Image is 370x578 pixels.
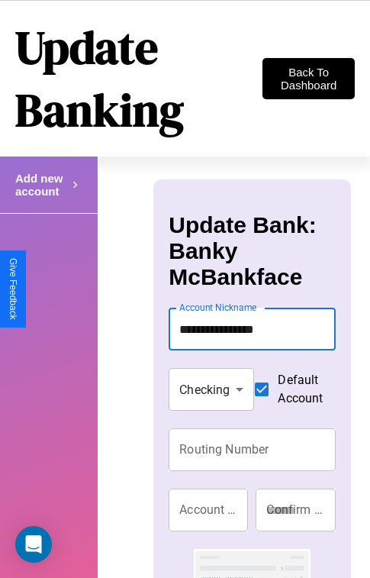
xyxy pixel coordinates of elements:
button: Back To Dashboard [262,58,355,99]
div: Give Feedback [8,258,18,320]
h4: Add new account [15,172,69,198]
h3: Update Bank: Banky McBankface [169,212,335,290]
label: Account Nickname [179,301,257,314]
div: Open Intercom Messenger [15,526,52,563]
h1: Update Banking [15,16,262,141]
div: Checking [169,368,254,411]
span: Default Account [278,371,323,408]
